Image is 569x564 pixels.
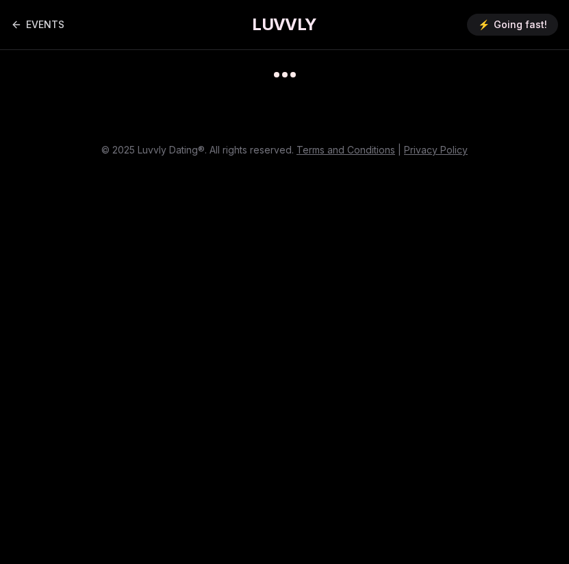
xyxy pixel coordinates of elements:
a: Back to events [11,11,64,38]
a: LUVVLY [252,14,316,36]
span: Going fast! [494,18,547,32]
span: | [398,144,401,156]
span: ⚡️ [478,18,490,32]
a: Terms and Conditions [296,144,395,156]
a: Privacy Policy [404,144,468,156]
